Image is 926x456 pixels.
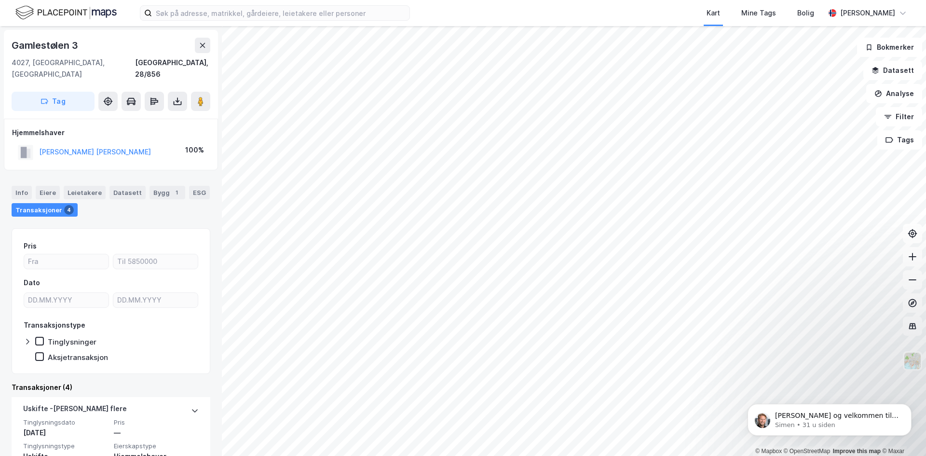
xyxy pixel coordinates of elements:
[12,203,78,217] div: Transaksjoner
[36,186,60,199] div: Eiere
[185,144,204,156] div: 100%
[833,448,881,455] a: Improve this map
[733,384,926,451] iframe: Intercom notifications melding
[741,7,776,19] div: Mine Tags
[152,6,409,20] input: Søk på adresse, matrikkel, gårdeiere, leietakere eller personer
[24,254,109,269] input: Fra
[12,92,95,111] button: Tag
[755,448,782,455] a: Mapbox
[23,442,108,450] span: Tinglysningstype
[24,319,85,331] div: Transaksjonstype
[797,7,814,19] div: Bolig
[114,427,199,439] div: —
[12,382,210,393] div: Transaksjoner (4)
[48,337,96,346] div: Tinglysninger
[707,7,720,19] div: Kart
[23,427,108,439] div: [DATE]
[12,186,32,199] div: Info
[64,186,106,199] div: Leietakere
[12,57,135,80] div: 4027, [GEOGRAPHIC_DATA], [GEOGRAPHIC_DATA]
[113,293,198,307] input: DD.MM.YYYY
[64,205,74,215] div: 4
[15,4,117,21] img: logo.f888ab2527a4732fd821a326f86c7f29.svg
[863,61,922,80] button: Datasett
[42,28,165,74] span: [PERSON_NAME] og velkommen til Newsec Maps, [PERSON_NAME] det er du lurer på så er det bare å ta ...
[172,188,181,197] div: 1
[23,418,108,427] span: Tinglysningsdato
[857,38,922,57] button: Bokmerker
[24,293,109,307] input: DD.MM.YYYY
[23,403,127,418] div: Uskifte - [PERSON_NAME] flere
[784,448,831,455] a: OpenStreetMap
[114,418,199,427] span: Pris
[113,254,198,269] input: Til 5850000
[114,442,199,450] span: Eierskapstype
[876,107,922,126] button: Filter
[12,127,210,138] div: Hjemmelshaver
[189,186,210,199] div: ESG
[135,57,210,80] div: [GEOGRAPHIC_DATA], 28/856
[48,353,108,362] div: Aksjetransaksjon
[24,240,37,252] div: Pris
[150,186,185,199] div: Bygg
[42,37,166,46] p: Message from Simen, sent 31 u siden
[24,277,40,289] div: Dato
[877,130,922,150] button: Tags
[840,7,895,19] div: [PERSON_NAME]
[866,84,922,103] button: Analyse
[109,186,146,199] div: Datasett
[12,38,80,53] div: Gamlestølen 3
[903,352,922,370] img: Z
